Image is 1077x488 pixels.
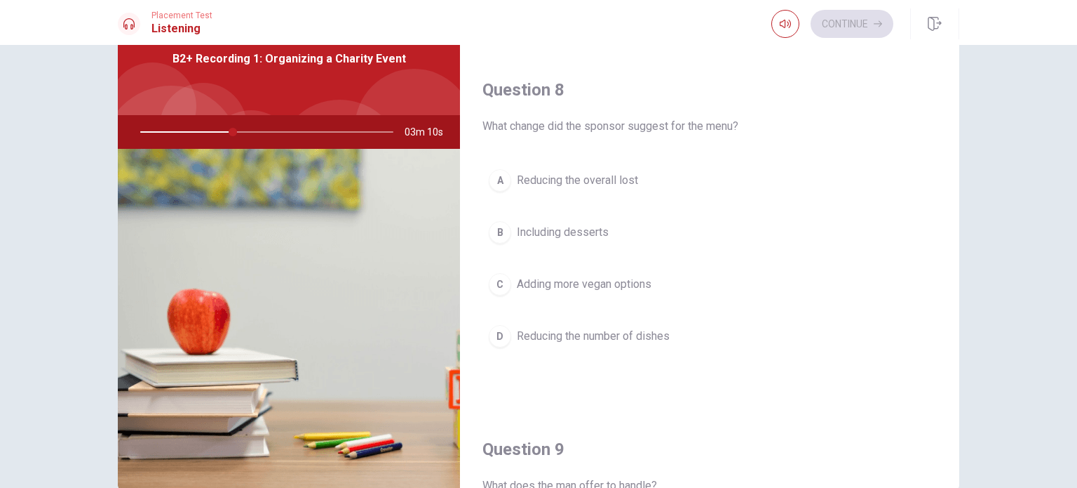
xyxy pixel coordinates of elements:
span: Reducing the number of dishes [517,328,670,345]
button: DReducing the number of dishes [482,319,937,354]
div: D [489,325,511,348]
span: Adding more vegan options [517,276,651,293]
div: A [489,169,511,192]
h1: Listening [151,20,212,37]
div: B [489,221,511,244]
button: CAdding more vegan options [482,267,937,302]
span: Including desserts [517,224,609,241]
span: B2+ Recording 1: Organizing a Charity Event [172,51,406,67]
button: AReducing the overall lost [482,163,937,198]
span: Reducing the overall lost [517,172,638,189]
h4: Question 9 [482,438,937,461]
span: What change did the sponsor suggest for the menu? [482,118,937,135]
h4: Question 8 [482,79,937,101]
div: C [489,273,511,296]
span: Placement Test [151,11,212,20]
button: BIncluding desserts [482,215,937,250]
span: 03m 10s [405,115,454,149]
